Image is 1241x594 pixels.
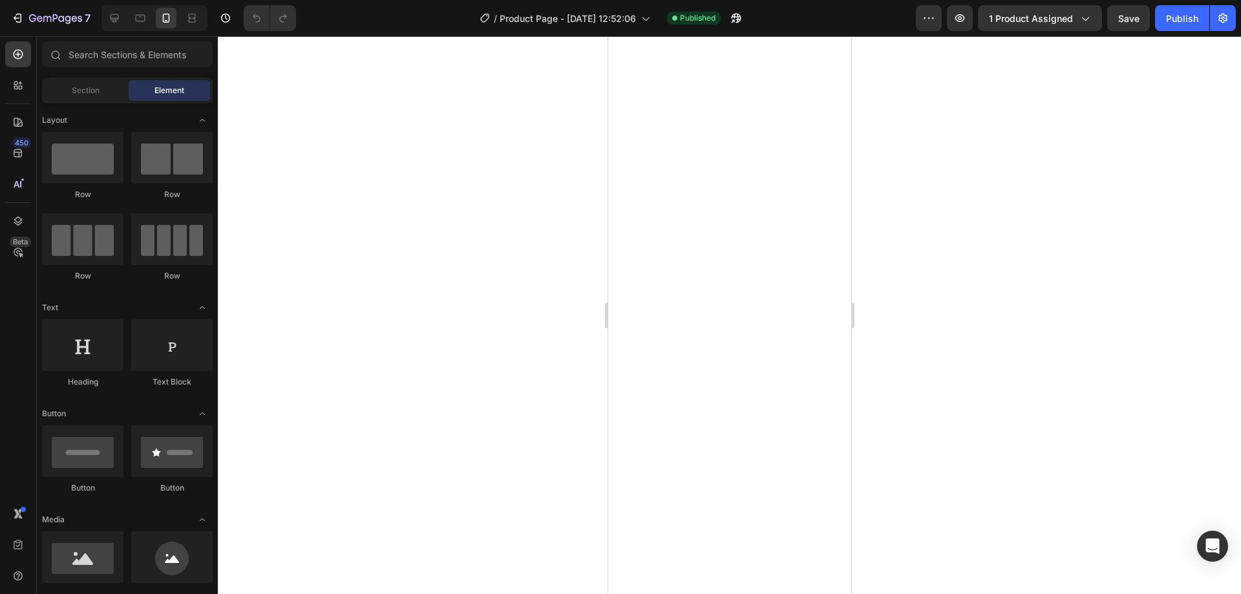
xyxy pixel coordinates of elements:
[494,12,497,25] span: /
[192,110,213,131] span: Toggle open
[42,482,123,494] div: Button
[500,12,636,25] span: Product Page - [DATE] 12:52:06
[131,189,213,200] div: Row
[989,12,1073,25] span: 1 product assigned
[42,408,66,419] span: Button
[680,12,716,24] span: Published
[131,270,213,282] div: Row
[244,5,296,31] div: Undo/Redo
[42,302,58,313] span: Text
[42,41,213,67] input: Search Sections & Elements
[42,270,123,282] div: Row
[608,36,851,594] iframe: Design area
[72,85,100,96] span: Section
[85,10,90,26] p: 7
[10,237,31,247] div: Beta
[1107,5,1150,31] button: Save
[192,403,213,424] span: Toggle open
[192,297,213,318] span: Toggle open
[1197,531,1228,562] div: Open Intercom Messenger
[131,376,213,388] div: Text Block
[154,85,184,96] span: Element
[1118,13,1140,24] span: Save
[5,5,96,31] button: 7
[12,138,31,148] div: 450
[978,5,1102,31] button: 1 product assigned
[42,189,123,200] div: Row
[131,482,213,494] div: Button
[192,509,213,530] span: Toggle open
[42,514,65,525] span: Media
[1166,12,1198,25] div: Publish
[1155,5,1209,31] button: Publish
[42,114,67,126] span: Layout
[42,376,123,388] div: Heading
